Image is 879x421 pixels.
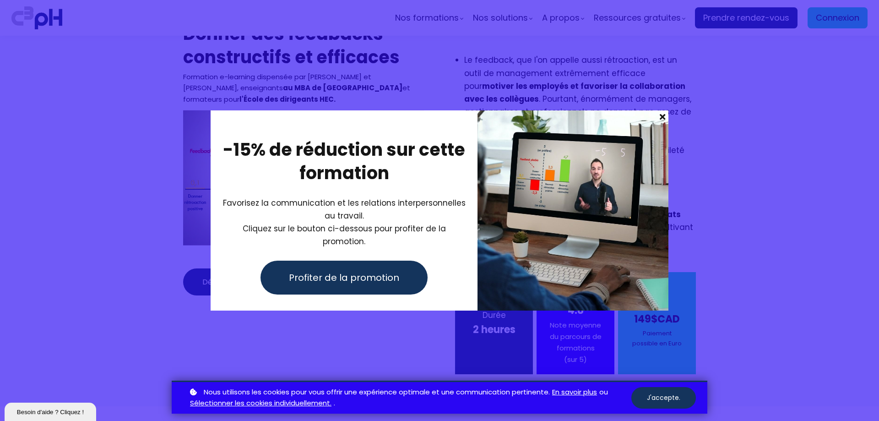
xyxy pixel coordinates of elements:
a: Sélectionner les cookies individuellement. [190,398,331,409]
iframe: chat widget [5,401,98,421]
h2: -15% de réduction sur cette formation [222,138,466,185]
p: ou . [188,387,631,410]
span: Favorisez la communication et les relations interpersonnelles au travail. [223,197,466,221]
a: En savoir plus [552,387,597,398]
button: J'accepte. [631,387,696,409]
button: Profiter de la promotion [260,261,428,295]
span: Nous utilisons les cookies pour vous offrir une expérience optimale et une communication pertinente. [204,387,550,398]
div: Cliquez sur le bouton ci-dessous pour profiter de la promotion. [222,197,466,248]
span: Profiter de la promotion [289,271,399,284]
